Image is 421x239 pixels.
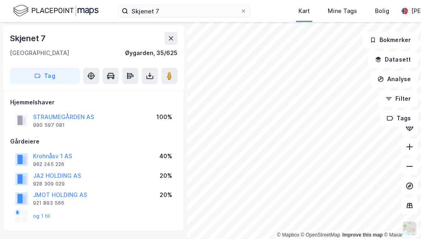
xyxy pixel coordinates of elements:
[375,6,389,16] div: Bolig
[301,232,340,238] a: OpenStreetMap
[10,32,47,45] div: Skjenet 7
[33,122,65,128] div: 990 597 081
[368,51,418,68] button: Datasett
[10,48,69,58] div: [GEOGRAPHIC_DATA]
[33,181,65,187] div: 928 309 029
[342,232,383,238] a: Improve this map
[13,4,99,18] img: logo.f888ab2527a4732fd821a326f86c7f29.svg
[160,190,172,200] div: 20%
[33,200,64,206] div: 921 893 566
[380,200,421,239] div: Kontrollprogram for chat
[380,200,421,239] iframe: Chat Widget
[10,68,80,84] button: Tag
[380,110,418,126] button: Tags
[10,97,177,107] div: Hjemmelshaver
[33,161,64,168] div: 962 245 226
[371,71,418,87] button: Analyse
[328,6,357,16] div: Mine Tags
[156,112,172,122] div: 100%
[379,91,418,107] button: Filter
[159,151,172,161] div: 40%
[160,171,172,181] div: 20%
[277,232,299,238] a: Mapbox
[125,48,178,58] div: Øygarden, 35/625
[298,6,310,16] div: Kart
[363,32,418,48] button: Bokmerker
[128,5,240,17] input: Søk på adresse, matrikkel, gårdeiere, leietakere eller personer
[10,137,177,146] div: Gårdeiere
